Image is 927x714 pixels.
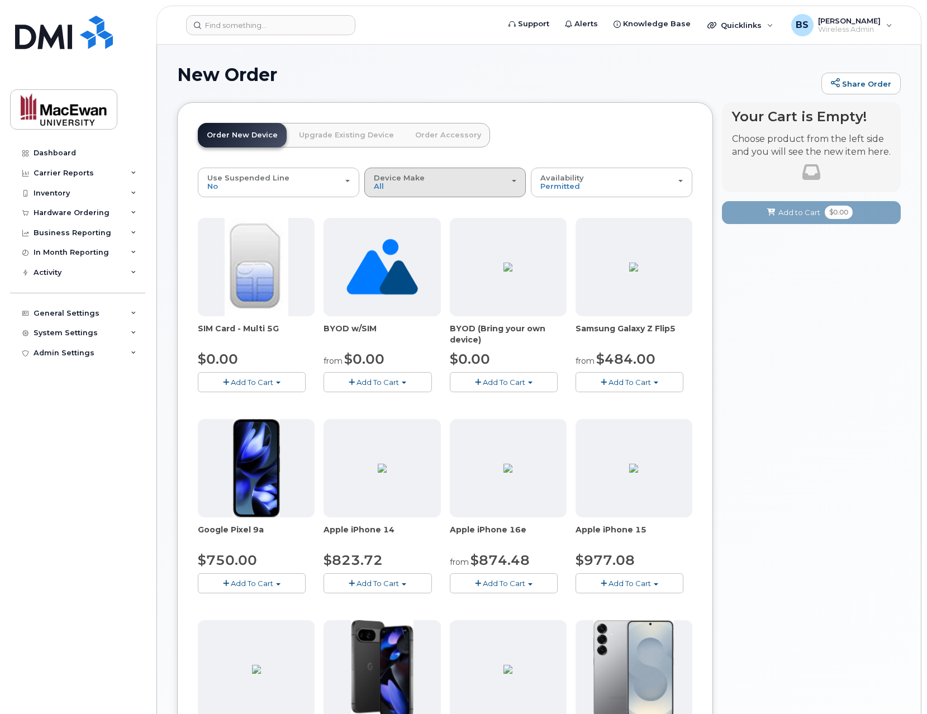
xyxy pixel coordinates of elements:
a: Order Accessory [406,123,490,147]
span: Add To Cart [609,579,651,588]
small: from [324,356,343,366]
a: Upgrade Existing Device [290,123,403,147]
span: Add To Cart [609,378,651,387]
span: $0.00 [198,351,238,367]
span: Add To Cart [231,378,273,387]
img: 4EC1D5C3-A331-4B9D-AD1A-90B14D49CE9C.png [503,665,512,674]
span: Add To Cart [356,378,399,387]
img: no_image_found-2caef05468ed5679b831cfe6fc140e25e0c280774317ffc20a367ab7fd17291e.png [346,218,417,316]
span: Add to Cart [778,207,820,218]
button: Add To Cart [576,372,683,392]
span: No [207,182,218,191]
button: Add To Cart [198,372,306,392]
div: Google Pixel 9a [198,524,315,546]
span: Availability [540,173,584,182]
div: BYOD w/SIM [324,323,440,345]
button: Device Make All [364,168,526,197]
div: Samsung Galaxy Z Flip5 [576,323,692,345]
div: Apple iPhone 15 [576,524,692,546]
span: $977.08 [576,552,635,568]
span: $823.72 [324,552,383,568]
button: Add To Cart [450,573,558,593]
span: $874.48 [470,552,530,568]
img: C3F069DC-2144-4AFF-AB74-F0914564C2FE.jpg [503,263,512,272]
button: Add To Cart [576,573,683,593]
a: Order New Device [198,123,287,147]
button: Add To Cart [198,573,306,593]
img: FF1C2E7B-A9FB-4D6E-A080-1B06B6D449DB.png [629,263,638,272]
small: from [576,356,595,366]
div: BYOD (Bring your own device) [450,323,567,345]
p: Choose product from the left side and you will see the new item here. [732,133,891,159]
button: Add To Cart [324,372,431,392]
span: Add To Cart [356,579,399,588]
span: $0.00 [344,351,384,367]
h1: New Order [177,65,816,84]
img: 6598ED92-4C32-42D3-A63C-95DFAC6CCF4E.png [378,464,387,473]
span: Add To Cart [483,378,525,387]
img: Pixel_9a.png [233,419,280,517]
button: Availability Permitted [531,168,692,197]
button: Add to Cart $0.00 [722,201,901,224]
div: Apple iPhone 16e [450,524,567,546]
button: Add To Cart [324,573,431,593]
span: $0.00 [825,206,853,219]
div: Apple iPhone 14 [324,524,440,546]
span: $484.00 [596,351,655,367]
h4: Your Cart is Empty! [732,109,891,124]
span: $0.00 [450,351,490,367]
span: Device Make [374,173,425,182]
span: Add To Cart [483,579,525,588]
span: All [374,182,384,191]
small: from [450,557,469,567]
img: BB80DA02-9C0E-4782-AB1B-B1D93CAC2204.png [503,464,512,473]
img: 1AD8B381-DE28-42E7-8D9B-FF8D21CC6502.png [252,665,261,674]
button: Use Suspended Line No [198,168,359,197]
img: 96FE4D95-2934-46F2-B57A-6FE1B9896579.png [629,464,638,473]
div: SIM Card - Multi 5G [198,323,315,345]
img: 00D627D4-43E9-49B7-A367-2C99342E128C.jpg [225,218,288,316]
span: $750.00 [198,552,257,568]
button: Add To Cart [450,372,558,392]
span: Permitted [540,182,580,191]
a: Share Order [821,73,901,95]
span: Add To Cart [231,579,273,588]
span: Use Suspended Line [207,173,289,182]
